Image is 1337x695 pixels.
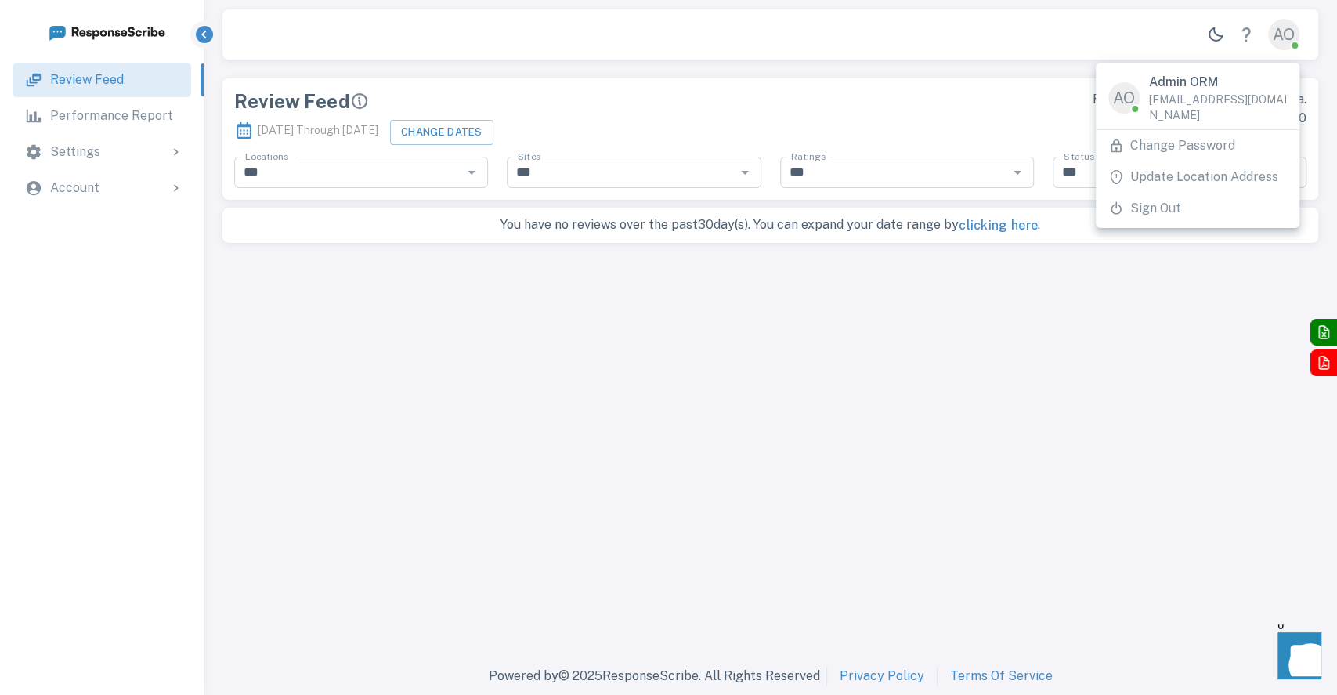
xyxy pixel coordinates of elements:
[1263,624,1330,692] iframe: Front Chat
[1096,130,1299,161] div: Change Password
[1149,92,1287,123] p: [EMAIL_ADDRESS][DOMAIN_NAME]
[1096,193,1299,224] li: Sign Out
[1096,161,1299,193] div: Update Location Address
[1149,73,1218,92] p: Admin ORM
[1108,82,1140,114] div: AO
